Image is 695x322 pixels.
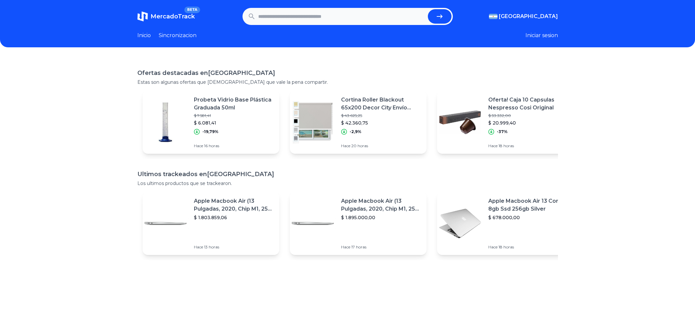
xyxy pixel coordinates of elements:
[137,11,148,22] img: MercadoTrack
[290,192,427,255] a: Featured imageApple Macbook Air (13 Pulgadas, 2020, Chip M1, 256 Gb De Ssd, 8 Gb De Ram) - Plata$...
[488,143,568,149] p: Hace 18 horas
[489,14,498,19] img: Argentina
[437,200,483,246] img: Featured image
[290,200,336,246] img: Featured image
[341,214,421,221] p: $ 1.895.000,00
[341,197,421,213] p: Apple Macbook Air (13 Pulgadas, 2020, Chip M1, 256 Gb De Ssd, 8 Gb De Ram) - Plata
[194,197,274,213] p: Apple Macbook Air (13 Pulgadas, 2020, Chip M1, 256 Gb De Ssd, 8 Gb De Ram) - Plata
[137,180,558,187] p: Los ultimos productos que se trackearon.
[341,120,421,126] p: $ 42.360,75
[497,129,508,134] p: -37%
[488,120,568,126] p: $ 20.999,40
[488,113,568,118] p: $ 33.332,00
[143,192,279,255] a: Featured imageApple Macbook Air (13 Pulgadas, 2020, Chip M1, 256 Gb De Ssd, 8 Gb De Ram) - Plata$...
[437,91,574,154] a: Featured imageOferta! Caja 10 Capsulas Nespresso Cosi Original$ 33.332,00$ 20.999,40-37%Hace 18 h...
[137,79,558,85] p: Estas son algunas ofertas que [DEMOGRAPHIC_DATA] que vale la pena compartir.
[137,68,558,78] h1: Ofertas destacadas en [GEOGRAPHIC_DATA]
[137,32,151,39] a: Inicio
[137,11,195,22] a: MercadoTrackBETA
[350,129,361,134] p: -2,9%
[489,12,558,20] button: [GEOGRAPHIC_DATA]
[341,96,421,112] p: Cortina Roller Blackout 65x200 Decor City Envío Gratis
[194,96,274,112] p: Probeta Vidrio Base Plástica Graduada 50ml
[194,214,274,221] p: $ 1.803.859,06
[143,91,279,154] a: Featured imageProbeta Vidrio Base Plástica Graduada 50ml$ 7.581,41$ 6.081,41-19,79%Hace 16 horas
[194,120,274,126] p: $ 6.081,41
[290,91,427,154] a: Featured imageCortina Roller Blackout 65x200 Decor City Envío Gratis$ 43.625,25$ 42.360,75-2,9%Ha...
[202,129,219,134] p: -19,79%
[194,244,274,250] p: Hace 13 horas
[151,13,195,20] span: MercadoTrack
[137,170,558,179] h1: Ultimos trackeados en [GEOGRAPHIC_DATA]
[194,113,274,118] p: $ 7.581,41
[488,197,568,213] p: Apple Macbook Air 13 Core I5 8gb Ssd 256gb Silver
[488,214,568,221] p: $ 678.000,00
[341,244,421,250] p: Hace 17 horas
[143,99,189,145] img: Featured image
[437,99,483,145] img: Featured image
[341,143,421,149] p: Hace 20 horas
[437,192,574,255] a: Featured imageApple Macbook Air 13 Core I5 8gb Ssd 256gb Silver$ 678.000,00Hace 18 horas
[143,200,189,246] img: Featured image
[488,244,568,250] p: Hace 18 horas
[290,99,336,145] img: Featured image
[341,113,421,118] p: $ 43.625,25
[488,96,568,112] p: Oferta! Caja 10 Capsulas Nespresso Cosi Original
[525,32,558,39] button: Iniciar sesion
[499,12,558,20] span: [GEOGRAPHIC_DATA]
[159,32,197,39] a: Sincronizacion
[184,7,200,13] span: BETA
[194,143,274,149] p: Hace 16 horas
